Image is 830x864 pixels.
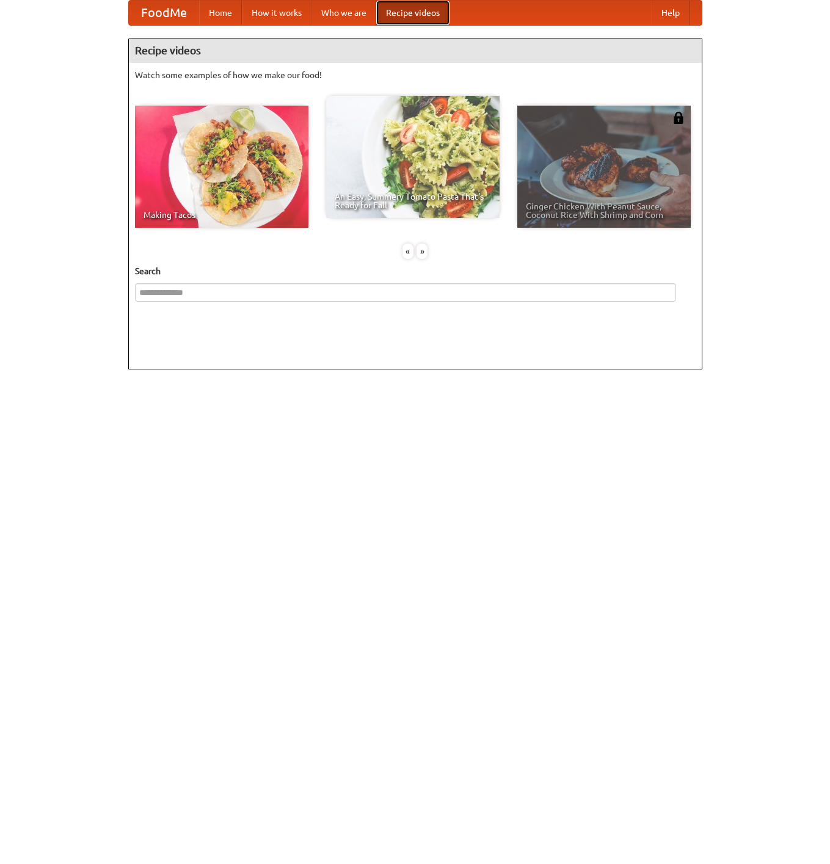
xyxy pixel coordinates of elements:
a: An Easy, Summery Tomato Pasta That's Ready for Fall [326,96,500,218]
a: Making Tacos [135,106,308,228]
a: FoodMe [129,1,199,25]
a: Recipe videos [376,1,450,25]
img: 483408.png [672,112,685,124]
div: » [417,244,428,259]
a: Help [652,1,690,25]
h4: Recipe videos [129,38,702,63]
span: An Easy, Summery Tomato Pasta That's Ready for Fall [335,192,491,209]
a: How it works [242,1,311,25]
div: « [402,244,413,259]
a: Home [199,1,242,25]
span: Making Tacos [144,211,300,219]
a: Who we are [311,1,376,25]
p: Watch some examples of how we make our food! [135,69,696,81]
h5: Search [135,265,696,277]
